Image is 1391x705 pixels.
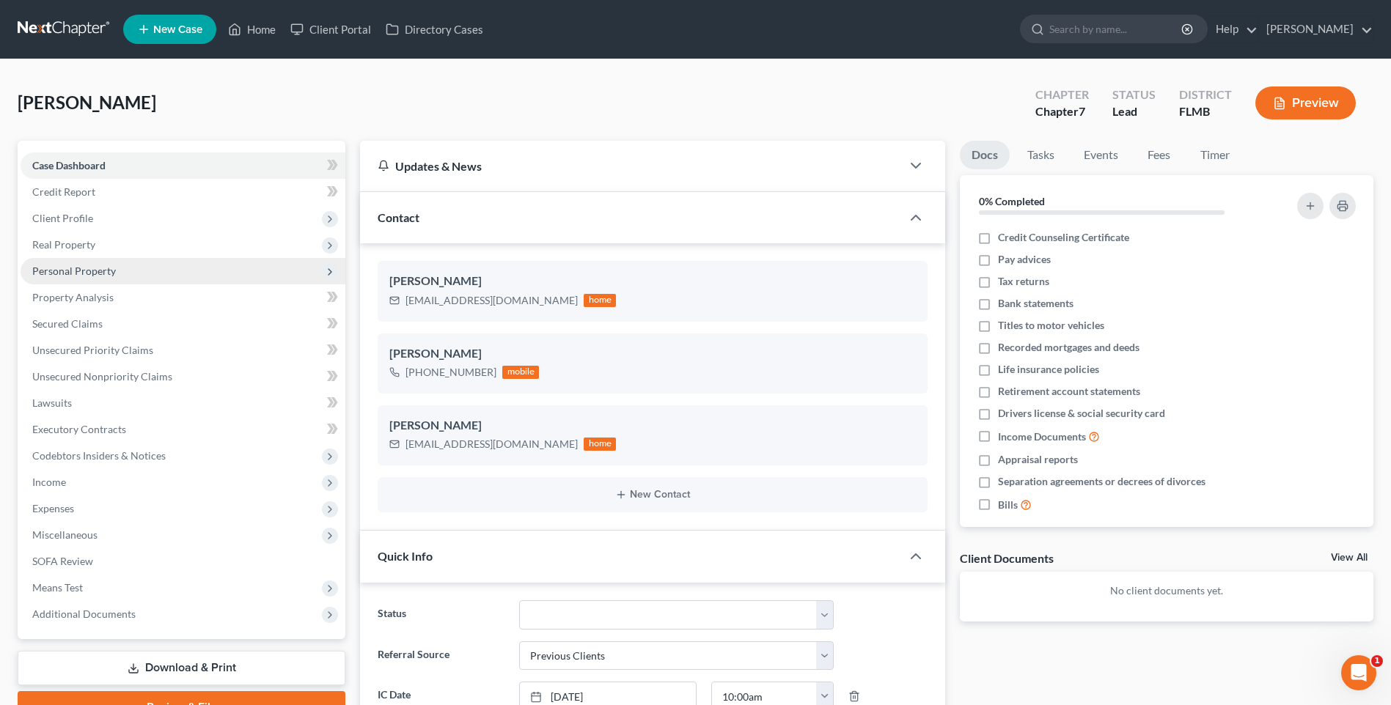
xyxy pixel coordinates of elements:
[998,452,1078,467] span: Appraisal reports
[32,449,166,462] span: Codebtors Insiders & Notices
[998,498,1018,512] span: Bills
[389,345,916,363] div: [PERSON_NAME]
[32,423,126,435] span: Executory Contracts
[998,474,1205,489] span: Separation agreements or decrees of divorces
[960,550,1054,566] div: Client Documents
[1341,655,1376,690] iframe: Intercom live chat
[1179,103,1232,120] div: FLMB
[32,185,95,198] span: Credit Report
[998,296,1073,311] span: Bank statements
[1035,86,1089,103] div: Chapter
[1179,86,1232,103] div: District
[32,581,83,594] span: Means Test
[584,438,616,451] div: home
[502,366,539,379] div: mobile
[1016,141,1066,169] a: Tasks
[32,212,93,224] span: Client Profile
[1072,141,1130,169] a: Events
[32,291,114,303] span: Property Analysis
[998,252,1051,267] span: Pay advices
[1255,86,1356,119] button: Preview
[32,265,116,277] span: Personal Property
[998,406,1165,421] span: Drivers license & social security card
[21,390,345,416] a: Lawsuits
[1208,16,1258,43] a: Help
[998,318,1104,333] span: Titles to motor vehicles
[21,548,345,575] a: SOFA Review
[998,230,1129,245] span: Credit Counseling Certificate
[32,502,74,514] span: Expenses
[1136,141,1183,169] a: Fees
[32,396,72,409] span: Lawsuits
[32,344,153,356] span: Unsecured Priority Claims
[1189,141,1241,169] a: Timer
[283,16,378,43] a: Client Portal
[21,179,345,205] a: Credit Report
[378,549,433,563] span: Quick Info
[221,16,283,43] a: Home
[32,317,103,330] span: Secured Claims
[32,555,93,567] span: SOFA Review
[32,528,98,541] span: Miscellaneous
[1259,16,1373,43] a: [PERSON_NAME]
[1112,103,1156,120] div: Lead
[389,273,916,290] div: [PERSON_NAME]
[370,641,511,671] label: Referral Source
[979,195,1045,207] strong: 0% Completed
[1331,553,1368,563] a: View All
[998,274,1049,289] span: Tax returns
[998,429,1086,444] span: Income Documents
[1035,103,1089,120] div: Chapter
[1112,86,1156,103] div: Status
[32,238,95,251] span: Real Property
[21,416,345,443] a: Executory Contracts
[1049,15,1183,43] input: Search by name...
[405,365,496,380] div: [PHONE_NUMBER]
[153,24,202,35] span: New Case
[998,362,1099,377] span: Life insurance policies
[378,210,419,224] span: Contact
[21,337,345,363] a: Unsecured Priority Claims
[998,340,1139,355] span: Recorded mortgages and deeds
[21,284,345,311] a: Property Analysis
[32,476,66,488] span: Income
[370,600,511,630] label: Status
[1371,655,1383,667] span: 1
[18,651,345,685] a: Download & Print
[584,294,616,307] div: home
[378,158,884,174] div: Updates & News
[18,92,156,113] span: [PERSON_NAME]
[972,583,1362,598] p: No client documents yet.
[21,363,345,390] a: Unsecured Nonpriority Claims
[960,141,1010,169] a: Docs
[405,437,578,451] div: [EMAIL_ADDRESS][DOMAIN_NAME]
[998,384,1140,399] span: Retirement account statements
[32,608,136,620] span: Additional Documents
[389,417,916,435] div: [PERSON_NAME]
[1079,104,1085,118] span: 7
[32,159,106,171] span: Case Dashboard
[21,311,345,337] a: Secured Claims
[389,489,916,501] button: New Contact
[32,370,172,383] span: Unsecured Nonpriority Claims
[21,152,345,179] a: Case Dashboard
[378,16,491,43] a: Directory Cases
[405,293,578,308] div: [EMAIL_ADDRESS][DOMAIN_NAME]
